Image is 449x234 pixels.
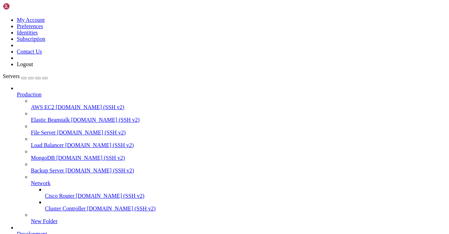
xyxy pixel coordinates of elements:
[31,174,446,212] li: Network
[31,167,446,174] a: Backup Server [DOMAIN_NAME] (SSH v2)
[45,186,446,199] li: Cisco Router [DOMAIN_NAME] (SSH v2)
[31,155,446,161] a: MongoDB [DOMAIN_NAME] (SSH v2)
[17,61,33,67] a: Logout
[3,73,48,79] a: Servers
[66,167,134,173] span: [DOMAIN_NAME] (SSH v2)
[31,218,446,224] a: New Folder
[31,104,446,110] a: AWS EC2 [DOMAIN_NAME] (SSH v2)
[17,91,446,98] a: Production
[17,49,42,55] a: Contact Us
[31,123,446,136] li: File Server [DOMAIN_NAME] (SSH v2)
[17,36,45,42] a: Subscription
[17,30,38,36] a: Identities
[31,110,446,123] li: Elastic Beanstalk [DOMAIN_NAME] (SSH v2)
[3,3,43,10] img: Shellngn
[31,180,446,186] a: Network
[71,117,140,123] span: [DOMAIN_NAME] (SSH v2)
[31,180,51,186] span: Network
[31,129,56,135] span: File Server
[31,142,64,148] span: Load Balancer
[56,104,125,110] span: [DOMAIN_NAME] (SSH v2)
[31,117,70,123] span: Elastic Beanstalk
[31,155,55,161] span: MongoDB
[45,205,446,212] a: Cluster Controller [DOMAIN_NAME] (SSH v2)
[56,155,125,161] span: [DOMAIN_NAME] (SSH v2)
[87,205,156,211] span: [DOMAIN_NAME] (SSH v2)
[31,167,64,173] span: Backup Server
[45,193,446,199] a: Cisco Router [DOMAIN_NAME] (SSH v2)
[45,199,446,212] li: Cluster Controller [DOMAIN_NAME] (SSH v2)
[31,98,446,110] li: AWS EC2 [DOMAIN_NAME] (SSH v2)
[65,142,134,148] span: [DOMAIN_NAME] (SSH v2)
[31,218,58,224] span: New Folder
[31,117,446,123] a: Elastic Beanstalk [DOMAIN_NAME] (SSH v2)
[3,73,20,79] span: Servers
[17,17,45,23] a: My Account
[31,104,54,110] span: AWS EC2
[57,129,126,135] span: [DOMAIN_NAME] (SSH v2)
[45,205,86,211] span: Cluster Controller
[31,136,446,148] li: Load Balancer [DOMAIN_NAME] (SSH v2)
[45,193,74,199] span: Cisco Router
[31,161,446,174] li: Backup Server [DOMAIN_NAME] (SSH v2)
[31,212,446,224] li: New Folder
[31,148,446,161] li: MongoDB [DOMAIN_NAME] (SSH v2)
[76,193,145,199] span: [DOMAIN_NAME] (SSH v2)
[31,129,446,136] a: File Server [DOMAIN_NAME] (SSH v2)
[17,85,446,224] li: Production
[17,91,41,97] span: Production
[31,142,446,148] a: Load Balancer [DOMAIN_NAME] (SSH v2)
[17,23,43,29] a: Preferences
